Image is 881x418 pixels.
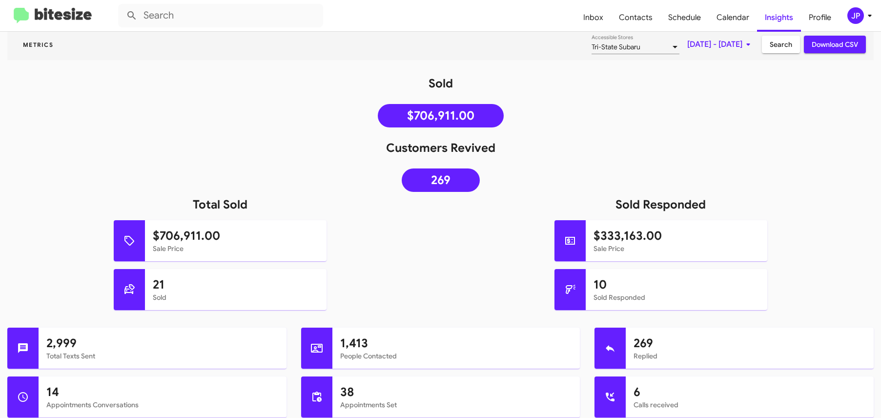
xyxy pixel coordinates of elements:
[153,244,319,253] mat-card-subtitle: Sale Price
[340,400,573,410] mat-card-subtitle: Appointments Set
[15,41,61,48] span: Metrics
[634,384,866,400] h1: 6
[46,400,279,410] mat-card-subtitle: Appointments Conversations
[46,384,279,400] h1: 14
[594,228,759,244] h1: $333,163.00
[594,293,759,302] mat-card-subtitle: Sold Responded
[634,351,866,361] mat-card-subtitle: Replied
[594,244,759,253] mat-card-subtitle: Sale Price
[46,351,279,361] mat-card-subtitle: Total Texts Sent
[153,277,319,293] h1: 21
[757,3,801,32] a: Insights
[839,7,870,24] button: JP
[634,335,866,351] h1: 269
[118,4,323,27] input: Search
[407,111,474,121] span: $706,911.00
[770,36,792,53] span: Search
[634,400,866,410] mat-card-subtitle: Calls received
[153,293,319,302] mat-card-subtitle: Sold
[804,36,866,53] button: Download CSV
[340,335,573,351] h1: 1,413
[762,36,800,53] button: Search
[660,3,709,32] a: Schedule
[812,36,858,53] span: Download CSV
[611,3,660,32] a: Contacts
[153,228,319,244] h1: $706,911.00
[431,175,451,185] span: 269
[679,36,762,53] button: [DATE] - [DATE]
[340,384,573,400] h1: 38
[592,42,640,51] span: Tri-State Subaru
[594,277,759,293] h1: 10
[801,3,839,32] a: Profile
[709,3,757,32] a: Calendar
[687,36,754,53] span: [DATE] - [DATE]
[575,3,611,32] a: Inbox
[46,335,279,351] h1: 2,999
[847,7,864,24] div: JP
[340,351,573,361] mat-card-subtitle: People Contacted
